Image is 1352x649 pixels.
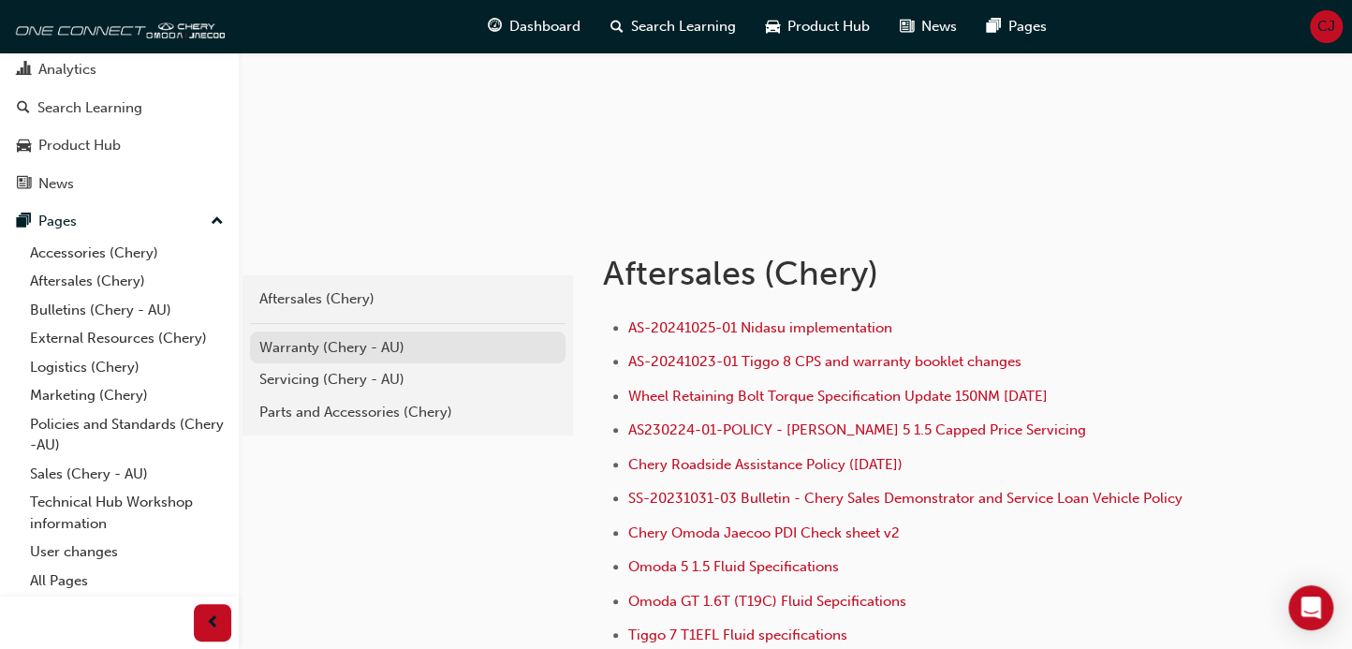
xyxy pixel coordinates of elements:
a: Logistics (Chery) [22,353,231,382]
a: Parts and Accessories (Chery) [250,396,566,429]
a: SS-20231031-03 Bulletin - Chery Sales Demonstrator and Service Loan Vehicle Policy [628,490,1183,507]
span: search-icon [610,15,624,38]
a: Product Hub [7,128,231,163]
img: oneconnect [9,7,225,45]
a: Aftersales (Chery) [250,283,566,316]
a: Omoda GT 1.6T (T19C) Fluid Sepcifications [628,593,906,610]
span: up-icon [211,210,224,234]
button: Pages [7,204,231,239]
a: Search Learning [7,91,231,125]
a: guage-iconDashboard [473,7,595,46]
span: pages-icon [17,214,31,230]
a: Marketing (Chery) [22,381,231,410]
a: Wheel Retaining Bolt Torque Specification Update 150NM [DATE] [628,388,1048,405]
div: Analytics [38,59,96,81]
span: search-icon [17,100,30,117]
a: Bulletins (Chery - AU) [22,296,231,325]
span: prev-icon [206,612,220,635]
span: CJ [1317,16,1335,37]
span: Pages [1008,16,1047,37]
div: Servicing (Chery - AU) [259,369,556,391]
a: Servicing (Chery - AU) [250,363,566,396]
a: Accessories (Chery) [22,239,231,268]
span: car-icon [766,15,780,38]
a: pages-iconPages [972,7,1062,46]
div: Search Learning [37,97,142,119]
span: pages-icon [987,15,1001,38]
a: car-iconProduct Hub [751,7,885,46]
a: search-iconSearch Learning [595,7,751,46]
span: news-icon [17,176,31,193]
a: AS-20241023-01 Tiggo 8 CPS and warranty booklet changes [628,353,1021,370]
span: News [921,16,957,37]
span: Product Hub [787,16,870,37]
a: Omoda 5 1.5 Fluid Specifications [628,558,839,575]
a: External Resources (Chery) [22,324,231,353]
a: Chery Omoda Jaecoo PDI Check sheet v2 [628,524,900,541]
a: All Pages [22,567,231,596]
a: Sales (Chery - AU) [22,460,231,489]
div: Product Hub [38,135,121,156]
div: Open Intercom Messenger [1288,585,1333,630]
div: Parts and Accessories (Chery) [259,402,556,423]
span: Search Learning [631,16,736,37]
a: Chery Roadside Assistance Policy ([DATE]) [628,456,903,473]
a: Analytics [7,52,231,87]
a: news-iconNews [885,7,972,46]
button: CJ [1310,10,1343,43]
h1: Aftersales (Chery) [603,253,1210,294]
a: Tiggo 7 T1EFL Fluid specifications [628,627,847,643]
a: User changes [22,538,231,567]
span: car-icon [17,138,31,155]
a: Policies and Standards (Chery -AU) [22,410,231,460]
div: Pages [38,211,77,232]
a: Aftersales (Chery) [22,267,231,296]
div: Warranty (Chery - AU) [259,337,556,359]
span: news-icon [900,15,914,38]
div: News [38,173,74,195]
a: AS-20241025-01 Nidasu implementation [628,319,892,336]
span: Dashboard [509,16,580,37]
a: Warranty (Chery - AU) [250,332,566,364]
div: Aftersales (Chery) [259,288,556,310]
span: chart-icon [17,62,31,79]
a: Technical Hub Workshop information [22,488,231,538]
span: guage-icon [488,15,502,38]
a: News [7,167,231,201]
a: AS230224-01-POLICY - [PERSON_NAME] 5 1.5 Capped Price Servicing [628,421,1086,438]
